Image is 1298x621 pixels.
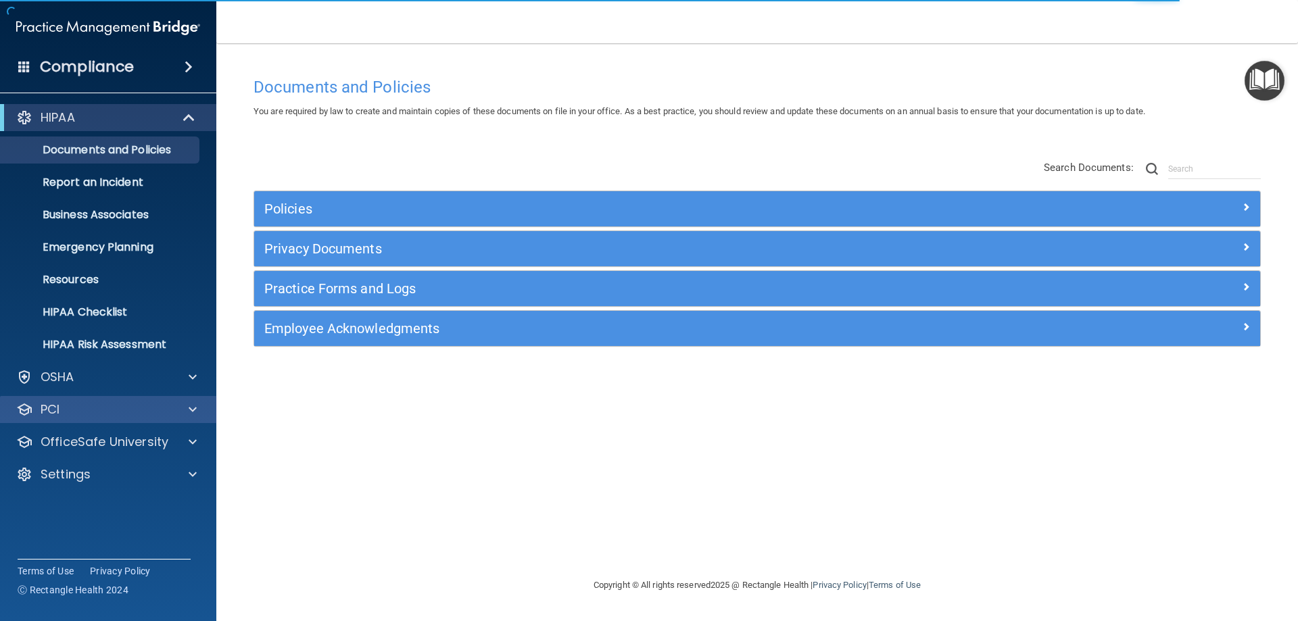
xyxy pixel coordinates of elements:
p: OSHA [41,369,74,385]
p: Documents and Policies [9,143,193,157]
p: HIPAA Checklist [9,305,193,319]
a: Terms of Use [18,564,74,578]
a: OfficeSafe University [16,434,197,450]
a: Settings [16,466,197,482]
a: Privacy Policy [813,580,866,590]
input: Search [1168,159,1261,179]
p: OfficeSafe University [41,434,168,450]
iframe: Drift Widget Chat Controller [1064,525,1282,579]
h5: Policies [264,201,999,216]
p: Business Associates [9,208,193,222]
a: Practice Forms and Logs [264,278,1250,299]
a: Privacy Documents [264,238,1250,259]
p: Emergency Planning [9,241,193,254]
h4: Documents and Policies [254,78,1261,96]
img: PMB logo [16,14,200,41]
a: HIPAA [16,109,196,126]
span: Search Documents: [1044,162,1134,174]
h4: Compliance [40,57,134,76]
a: Employee Acknowledgments [264,318,1250,339]
span: You are required by law to create and maintain copies of these documents on file in your office. ... [254,106,1145,116]
span: Ⓒ Rectangle Health 2024 [18,583,128,597]
a: OSHA [16,369,197,385]
p: PCI [41,401,59,418]
a: Policies [264,198,1250,220]
h5: Practice Forms and Logs [264,281,999,296]
h5: Employee Acknowledgments [264,321,999,336]
a: PCI [16,401,197,418]
p: Settings [41,466,91,482]
img: ic-search.3b580494.png [1146,163,1158,175]
p: HIPAA Risk Assessment [9,338,193,351]
button: Open Resource Center [1245,61,1284,101]
p: HIPAA [41,109,75,126]
h5: Privacy Documents [264,241,999,256]
a: Terms of Use [869,580,921,590]
div: Copyright © All rights reserved 2025 @ Rectangle Health | | [510,564,1004,607]
a: Privacy Policy [90,564,151,578]
p: Report an Incident [9,176,193,189]
p: Resources [9,273,193,287]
